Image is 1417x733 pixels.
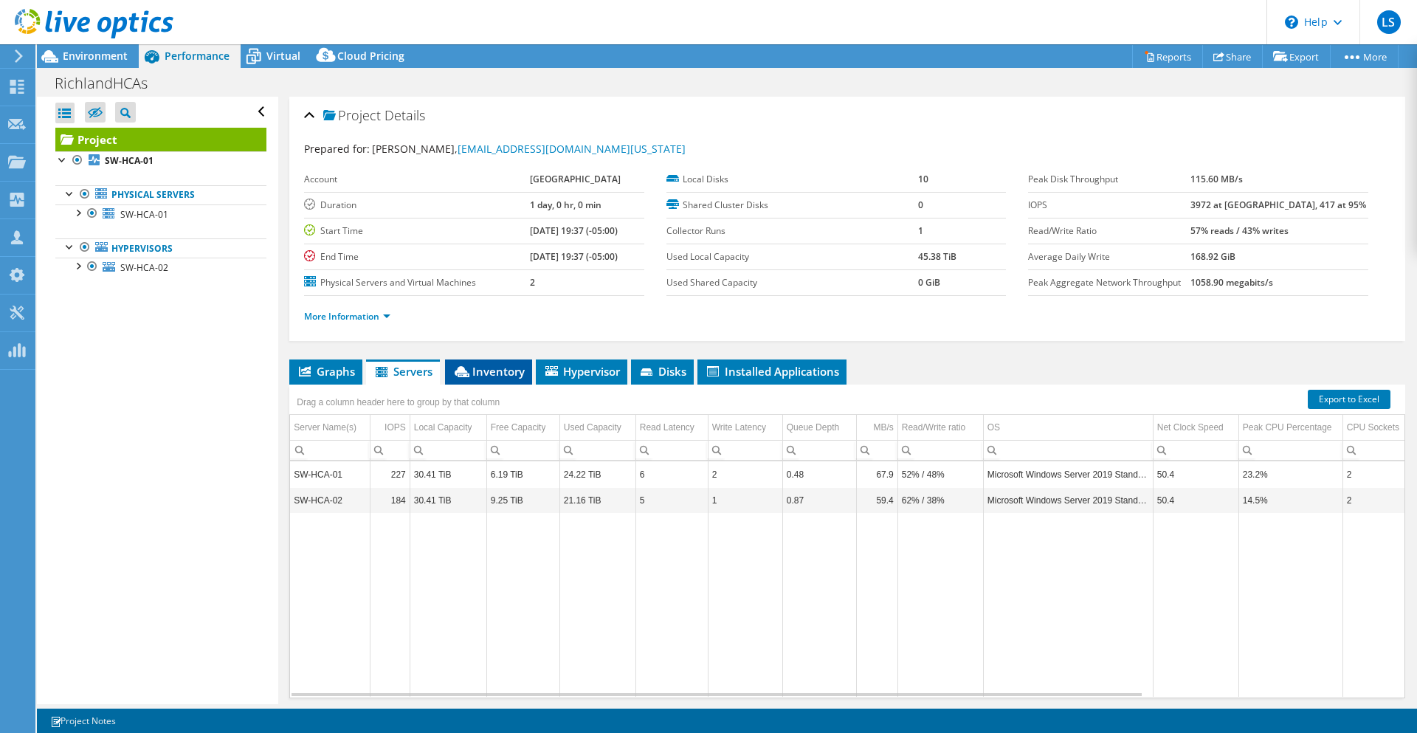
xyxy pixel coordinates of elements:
[987,419,1000,436] div: OS
[782,487,856,513] td: Column Queue Depth, Value 0.87
[1238,461,1342,487] td: Column Peak CPU Percentage, Value 23.2%
[897,461,983,487] td: Column Read/Write ratio, Value 52% / 48%
[564,419,621,436] div: Used Capacity
[782,415,856,441] td: Queue Depth Column
[304,275,530,290] label: Physical Servers and Virtual Machines
[1157,419,1224,436] div: Net Clock Speed
[873,419,893,436] div: MB/s
[530,199,601,211] b: 1 day, 0 hr, 0 min
[458,142,686,156] a: [EMAIL_ADDRESS][DOMAIN_NAME][US_STATE]
[55,238,266,258] a: Hypervisors
[304,250,530,264] label: End Time
[410,487,486,513] td: Column Local Capacity, Value 30.41 TiB
[782,461,856,487] td: Column Queue Depth, Value 0.48
[55,204,266,224] a: SW-HCA-01
[414,419,472,436] div: Local Capacity
[782,440,856,460] td: Column Queue Depth, Filter cell
[666,250,918,264] label: Used Local Capacity
[666,224,918,238] label: Collector Runs
[486,415,559,441] td: Free Capacity Column
[530,276,535,289] b: 2
[708,461,782,487] td: Column Write Latency, Value 2
[372,142,686,156] span: [PERSON_NAME],
[40,712,126,730] a: Project Notes
[486,461,559,487] td: Column Free Capacity, Value 6.19 TiB
[410,415,486,441] td: Local Capacity Column
[1190,224,1289,237] b: 57% reads / 43% writes
[1243,419,1332,436] div: Peak CPU Percentage
[1202,45,1263,68] a: Share
[55,185,266,204] a: Physical Servers
[1308,390,1390,409] a: Export to Excel
[897,440,983,460] td: Column Read/Write ratio, Filter cell
[48,75,170,92] h1: RichlandHCAs
[1190,199,1366,211] b: 3972 at [GEOGRAPHIC_DATA], 417 at 95%
[370,461,410,487] td: Column IOPS, Value 227
[1285,16,1298,29] svg: \n
[635,487,708,513] td: Column Read Latency, Value 5
[1190,250,1235,263] b: 168.92 GiB
[410,461,486,487] td: Column Local Capacity, Value 30.41 TiB
[897,487,983,513] td: Column Read/Write ratio, Value 62% / 38%
[918,224,923,237] b: 1
[1238,415,1342,441] td: Peak CPU Percentage Column
[1028,224,1190,238] label: Read/Write Ratio
[708,415,782,441] td: Write Latency Column
[559,461,635,487] td: Column Used Capacity, Value 24.22 TiB
[385,106,425,124] span: Details
[530,173,621,185] b: [GEOGRAPHIC_DATA]
[1238,440,1342,460] td: Column Peak CPU Percentage, Filter cell
[856,415,897,441] td: MB/s Column
[918,276,940,289] b: 0 GiB
[918,250,956,263] b: 45.38 TiB
[1028,250,1190,264] label: Average Daily Write
[902,419,965,436] div: Read/Write ratio
[1153,415,1238,441] td: Net Clock Speed Column
[708,487,782,513] td: Column Write Latency, Value 1
[1238,487,1342,513] td: Column Peak CPU Percentage, Value 14.5%
[708,440,782,460] td: Column Write Latency, Filter cell
[530,224,618,237] b: [DATE] 19:37 (-05:00)
[543,364,620,379] span: Hypervisor
[1028,172,1190,187] label: Peak Disk Throughput
[289,385,1405,698] div: Data grid
[1153,461,1238,487] td: Column Net Clock Speed, Value 50.4
[486,440,559,460] td: Column Free Capacity, Filter cell
[370,415,410,441] td: IOPS Column
[559,440,635,460] td: Column Used Capacity, Filter cell
[373,364,432,379] span: Servers
[486,487,559,513] td: Column Free Capacity, Value 9.25 TiB
[63,49,128,63] span: Environment
[370,440,410,460] td: Column IOPS, Filter cell
[55,128,266,151] a: Project
[55,258,266,277] a: SW-HCA-02
[635,415,708,441] td: Read Latency Column
[1262,45,1331,68] a: Export
[290,415,370,441] td: Server Name(s) Column
[294,419,356,436] div: Server Name(s)
[1342,415,1413,441] td: CPU Sockets Column
[304,224,530,238] label: Start Time
[635,440,708,460] td: Column Read Latency, Filter cell
[1190,276,1273,289] b: 1058.90 megabits/s
[1153,440,1238,460] td: Column Net Clock Speed, Filter cell
[266,49,300,63] span: Virtual
[304,142,370,156] label: Prepared for:
[559,415,635,441] td: Used Capacity Column
[297,364,355,379] span: Graphs
[705,364,839,379] span: Installed Applications
[635,461,708,487] td: Column Read Latency, Value 6
[1132,45,1203,68] a: Reports
[337,49,404,63] span: Cloud Pricing
[120,261,168,274] span: SW-HCA-02
[918,173,928,185] b: 10
[385,419,406,436] div: IOPS
[559,487,635,513] td: Column Used Capacity, Value 21.16 TiB
[918,199,923,211] b: 0
[530,250,618,263] b: [DATE] 19:37 (-05:00)
[983,461,1153,487] td: Column OS, Value Microsoft Windows Server 2019 Standard
[1347,419,1399,436] div: CPU Sockets
[323,109,381,123] span: Project
[787,419,839,436] div: Queue Depth
[290,487,370,513] td: Column Server Name(s), Value SW-HCA-02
